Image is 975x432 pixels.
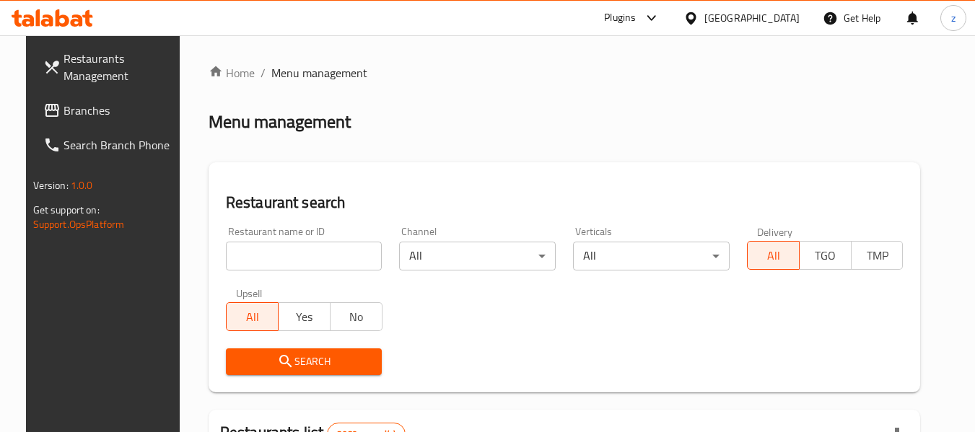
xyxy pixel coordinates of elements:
[33,200,100,219] span: Get support on:
[799,241,852,270] button: TGO
[226,348,382,375] button: Search
[951,10,956,26] span: z
[232,307,273,327] span: All
[32,93,189,128] a: Branches
[857,245,898,266] span: TMP
[330,302,382,331] button: No
[805,245,846,266] span: TGO
[604,9,636,27] div: Plugins
[284,307,325,327] span: Yes
[261,64,266,81] li: /
[64,50,178,84] span: Restaurants Management
[226,302,279,331] button: All
[64,136,178,154] span: Search Branch Phone
[209,64,255,81] a: Home
[271,64,367,81] span: Menu management
[757,226,793,237] label: Delivery
[747,241,800,270] button: All
[336,307,377,327] span: No
[226,242,382,270] input: Search for restaurant name or ID..
[226,192,904,213] h2: Restaurant search
[573,242,730,270] div: All
[236,288,263,298] label: Upsell
[851,241,904,270] button: TMP
[33,176,69,195] span: Version:
[278,302,331,331] button: Yes
[64,102,178,119] span: Branches
[237,353,371,371] span: Search
[209,64,921,81] nav: breadcrumb
[704,10,800,26] div: [GEOGRAPHIC_DATA]
[32,128,189,162] a: Search Branch Phone
[71,176,93,195] span: 1.0.0
[32,41,189,93] a: Restaurants Management
[753,245,794,266] span: All
[399,242,556,270] div: All
[209,110,351,133] h2: Menu management
[33,215,125,234] a: Support.OpsPlatform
